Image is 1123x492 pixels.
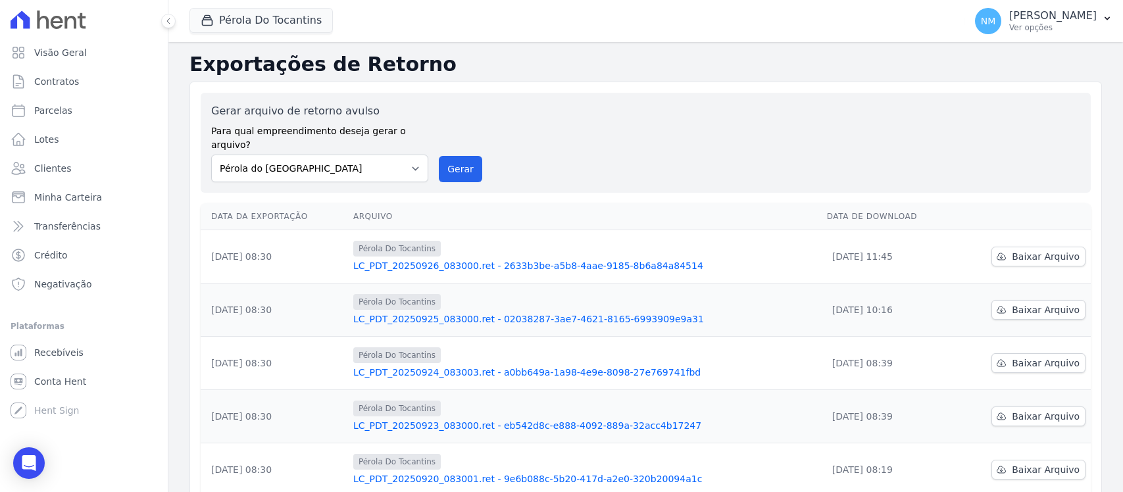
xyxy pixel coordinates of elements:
[353,454,441,470] span: Pérola Do Tocantins
[1012,463,1080,476] span: Baixar Arquivo
[201,337,348,390] td: [DATE] 08:30
[5,39,162,66] a: Visão Geral
[964,3,1123,39] button: NM [PERSON_NAME] Ver opções
[1012,303,1080,316] span: Baixar Arquivo
[201,203,348,230] th: Data da Exportação
[353,401,441,416] span: Pérola Do Tocantins
[822,203,954,230] th: Data de Download
[353,366,816,379] a: LC_PDT_20250924_083003.ret - a0bb649a-1a98-4e9e-8098-27e769741fbd
[991,460,1086,480] a: Baixar Arquivo
[34,346,84,359] span: Recebíveis
[822,390,954,443] td: [DATE] 08:39
[34,278,92,291] span: Negativação
[1012,250,1080,263] span: Baixar Arquivo
[211,103,428,119] label: Gerar arquivo de retorno avulso
[34,133,59,146] span: Lotes
[353,347,441,363] span: Pérola Do Tocantins
[353,294,441,310] span: Pérola Do Tocantins
[991,406,1086,426] a: Baixar Arquivo
[5,126,162,153] a: Lotes
[11,318,157,334] div: Plataformas
[34,46,87,59] span: Visão Geral
[1012,357,1080,370] span: Baixar Arquivo
[13,447,45,479] div: Open Intercom Messenger
[353,312,816,326] a: LC_PDT_20250925_083000.ret - 02038287-3ae7-4621-8165-6993909e9a31
[5,97,162,124] a: Parcelas
[5,271,162,297] a: Negativação
[981,16,996,26] span: NM
[189,8,333,33] button: Pérola Do Tocantins
[5,184,162,210] a: Minha Carteira
[5,339,162,366] a: Recebíveis
[439,156,482,182] button: Gerar
[353,241,441,257] span: Pérola Do Tocantins
[5,213,162,239] a: Transferências
[5,368,162,395] a: Conta Hent
[34,75,79,88] span: Contratos
[201,283,348,337] td: [DATE] 08:30
[822,337,954,390] td: [DATE] 08:39
[34,162,71,175] span: Clientes
[201,230,348,283] td: [DATE] 08:30
[201,390,348,443] td: [DATE] 08:30
[5,155,162,182] a: Clientes
[348,203,822,230] th: Arquivo
[5,242,162,268] a: Crédito
[991,247,1086,266] a: Baixar Arquivo
[353,419,816,432] a: LC_PDT_20250923_083000.ret - eb542d8c-e888-4092-889a-32acc4b17247
[353,259,816,272] a: LC_PDT_20250926_083000.ret - 2633b3be-a5b8-4aae-9185-8b6a84a84514
[34,375,86,388] span: Conta Hent
[1012,410,1080,423] span: Baixar Arquivo
[189,53,1102,76] h2: Exportações de Retorno
[1009,22,1097,33] p: Ver opções
[991,300,1086,320] a: Baixar Arquivo
[5,68,162,95] a: Contratos
[1009,9,1097,22] p: [PERSON_NAME]
[991,353,1086,373] a: Baixar Arquivo
[822,230,954,283] td: [DATE] 11:45
[34,191,102,204] span: Minha Carteira
[34,104,72,117] span: Parcelas
[211,119,428,152] label: Para qual empreendimento deseja gerar o arquivo?
[34,249,68,262] span: Crédito
[822,283,954,337] td: [DATE] 10:16
[353,472,816,485] a: LC_PDT_20250920_083001.ret - 9e6b088c-5b20-417d-a2e0-320b20094a1c
[34,220,101,233] span: Transferências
